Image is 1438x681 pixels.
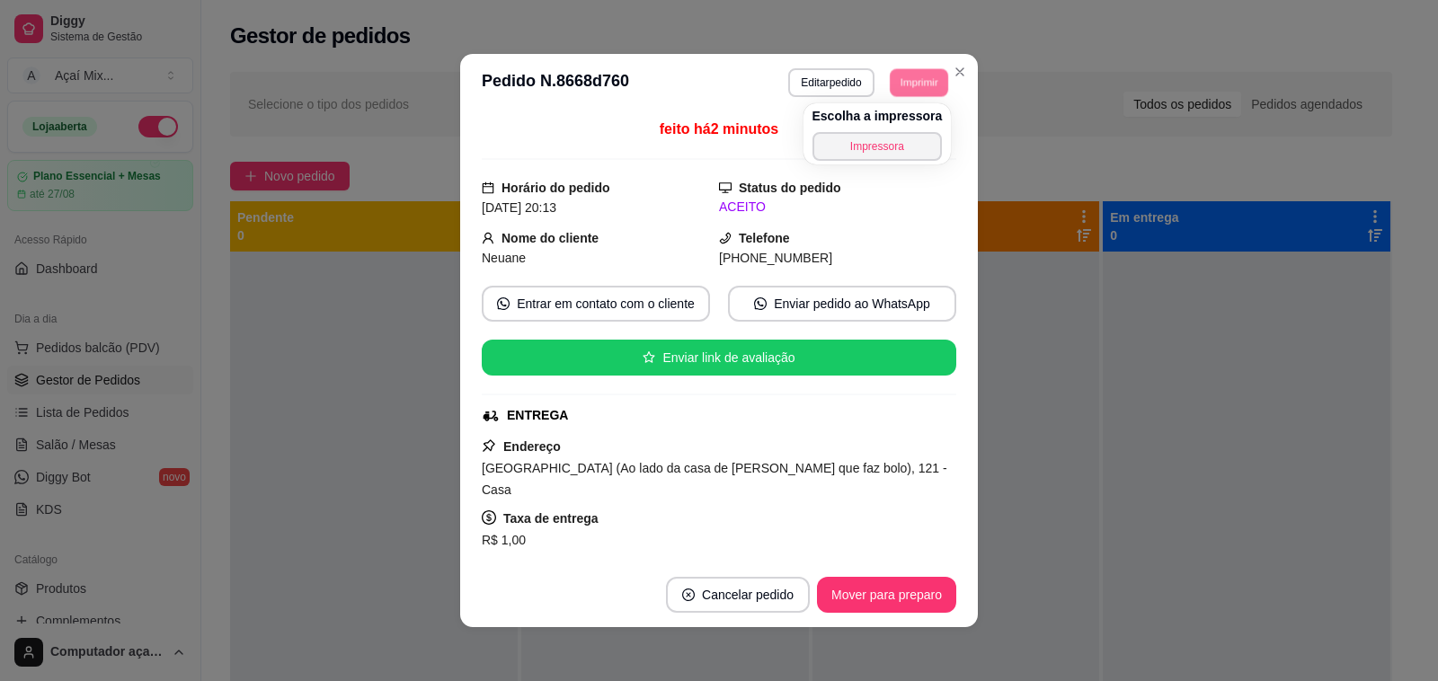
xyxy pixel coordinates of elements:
strong: Horário do pedido [502,181,610,195]
span: dollar [482,510,496,525]
span: user [482,232,494,244]
button: close-circleCancelar pedido [666,577,810,613]
span: close-circle [682,588,695,601]
span: [DATE] 20:13 [482,200,556,215]
h4: Escolha a impressora [812,107,943,125]
span: star [643,351,655,364]
strong: Taxa de entrega [503,511,599,526]
span: pushpin [482,438,496,453]
button: Imprimir [890,68,948,96]
span: desktop [719,181,732,194]
div: ACEITO [719,198,956,217]
span: calendar [482,181,494,194]
div: ENTREGA [507,406,568,425]
button: Editarpedido [788,68,874,97]
span: Neuane [482,251,526,265]
span: whats-app [754,297,767,310]
span: [GEOGRAPHIC_DATA] (Ao lado da casa de [PERSON_NAME] que faz bolo), 121 - Casa [482,461,947,497]
span: whats-app [497,297,510,310]
h3: Pedido N. 8668d760 [482,68,629,97]
strong: Endereço [503,439,561,454]
button: Close [945,57,974,86]
button: whats-appEntrar em contato com o cliente [482,286,710,322]
span: [PHONE_NUMBER] [719,251,832,265]
button: Copiar Endereço [657,551,780,587]
button: Mover para preparo [817,577,956,613]
strong: Nome do cliente [502,231,599,245]
span: feito há 2 minutos [660,121,778,137]
button: whats-appEnviar pedido ao WhatsApp [728,286,956,322]
span: phone [719,232,732,244]
strong: Status do pedido [739,181,841,195]
strong: Telefone [739,231,790,245]
span: R$ 1,00 [482,533,526,547]
button: Impressora [812,132,943,161]
button: starEnviar link de avaliação [482,340,956,376]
